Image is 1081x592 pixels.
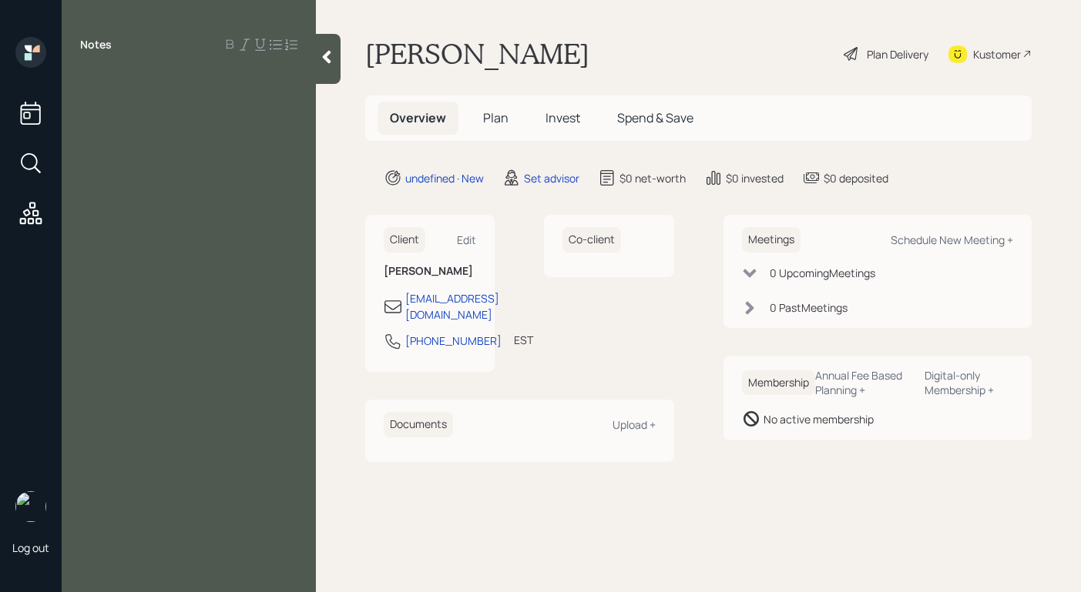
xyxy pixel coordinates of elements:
[925,368,1013,397] div: Digital-only Membership +
[405,333,502,349] div: [PHONE_NUMBER]
[742,370,815,396] h6: Membership
[891,232,1013,247] div: Schedule New Meeting +
[617,109,693,126] span: Spend & Save
[365,37,589,71] h1: [PERSON_NAME]
[764,411,874,427] div: No active membership
[384,227,425,253] h6: Client
[390,109,446,126] span: Overview
[726,170,784,186] div: $0 invested
[546,109,580,126] span: Invest
[483,109,509,126] span: Plan
[562,227,621,253] h6: Co-client
[457,232,476,247] div: Edit
[973,46,1021,62] div: Kustomer
[815,368,912,397] div: Annual Fee Based Planning +
[524,170,579,186] div: Set advisor
[384,412,453,437] h6: Documents
[80,37,112,52] label: Notes
[867,46,928,62] div: Plan Delivery
[384,265,476,278] h6: [PERSON_NAME]
[15,491,46,522] img: aleksandra-headshot.png
[12,540,49,555] div: Log out
[770,299,848,316] div: 0 Past Meeting s
[619,170,686,186] div: $0 net-worth
[405,170,484,186] div: undefined · New
[742,227,801,253] h6: Meetings
[770,265,875,281] div: 0 Upcoming Meeting s
[824,170,888,186] div: $0 deposited
[405,290,499,323] div: [EMAIL_ADDRESS][DOMAIN_NAME]
[514,332,533,348] div: EST
[613,417,656,432] div: Upload +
